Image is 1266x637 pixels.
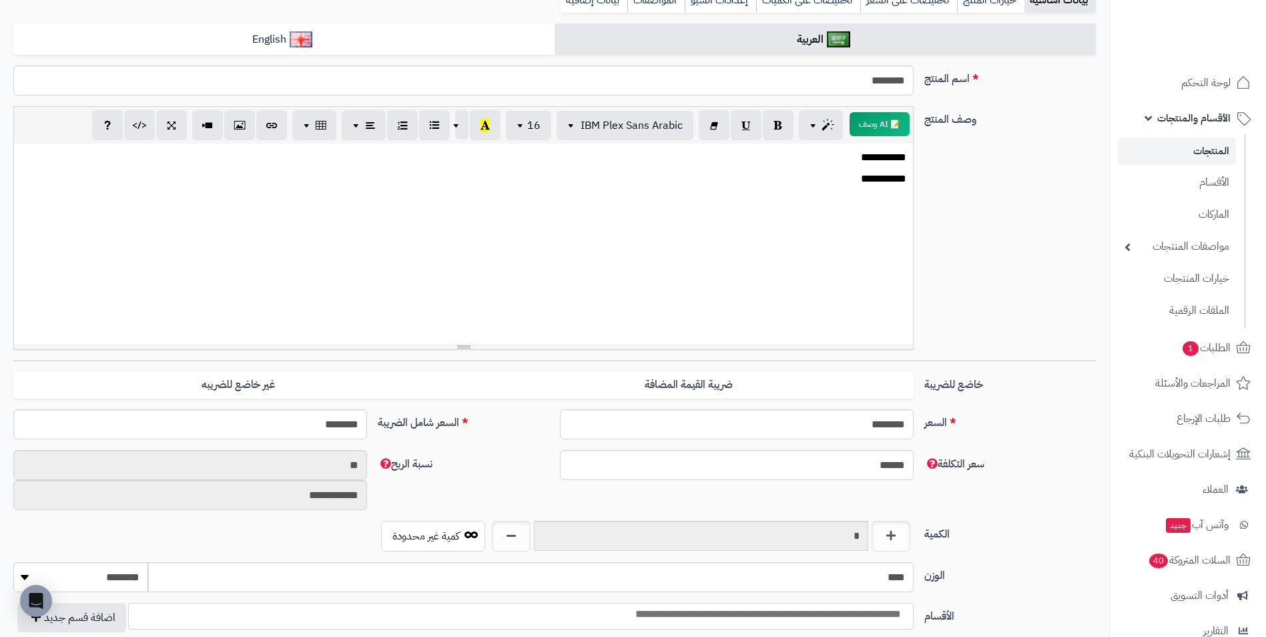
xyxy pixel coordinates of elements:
span: الأقسام والمنتجات [1157,109,1231,128]
a: الملفات الرقمية [1118,296,1236,325]
span: العملاء [1203,480,1229,499]
span: جديد [1166,518,1191,533]
a: المراجعات والأسئلة [1118,367,1258,399]
span: المراجعات والأسئلة [1155,374,1231,393]
a: أدوات التسويق [1118,580,1258,612]
a: إشعارات التحويلات البنكية [1118,438,1258,470]
button: IBM Plex Sans Arabic [557,111,693,140]
label: غير خاضع للضريبه [13,371,463,399]
span: IBM Plex Sans Arabic [581,118,683,134]
a: مواصفات المنتجات [1118,232,1236,261]
button: اضافة قسم جديد [17,603,126,632]
label: السعر [919,409,1101,431]
span: السلات المتروكة [1148,551,1231,570]
span: سعر التكلفة [924,456,984,472]
a: English [13,23,555,56]
span: 40 [1149,554,1168,568]
a: وآتس آبجديد [1118,509,1258,541]
span: إشعارات التحويلات البنكية [1129,445,1231,463]
a: المنتجات [1118,138,1236,165]
a: العملاء [1118,473,1258,505]
span: أدوات التسويق [1171,586,1229,605]
span: نسبة الربح [378,456,432,472]
a: الأقسام [1118,168,1236,197]
img: English [290,31,313,47]
a: الماركات [1118,200,1236,229]
label: السعر شامل الضريبة [372,409,555,431]
img: العربية [827,31,850,47]
img: logo-2.png [1175,37,1253,65]
label: الوزن [919,562,1101,584]
a: السلات المتروكة40 [1118,544,1258,576]
span: 16 [527,118,541,134]
a: لوحة التحكم [1118,67,1258,99]
label: اسم المنتج [919,65,1101,87]
label: ضريبة القيمة المضافة [464,371,914,399]
span: الطلبات [1181,339,1231,357]
label: خاضع للضريبة [919,371,1101,393]
label: الأقسام [919,603,1101,624]
a: العربية [555,23,1096,56]
button: 📝 AI وصف [850,112,910,136]
span: 1 [1183,341,1199,356]
button: 16 [506,111,551,140]
label: الكمية [919,521,1101,542]
div: Open Intercom Messenger [20,585,52,617]
a: خيارات المنتجات [1118,264,1236,293]
a: الطلبات1 [1118,332,1258,364]
span: طلبات الإرجاع [1177,409,1231,428]
a: طلبات الإرجاع [1118,403,1258,435]
label: وصف المنتج [919,106,1101,128]
span: وآتس آب [1165,515,1229,534]
span: لوحة التحكم [1181,73,1231,92]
